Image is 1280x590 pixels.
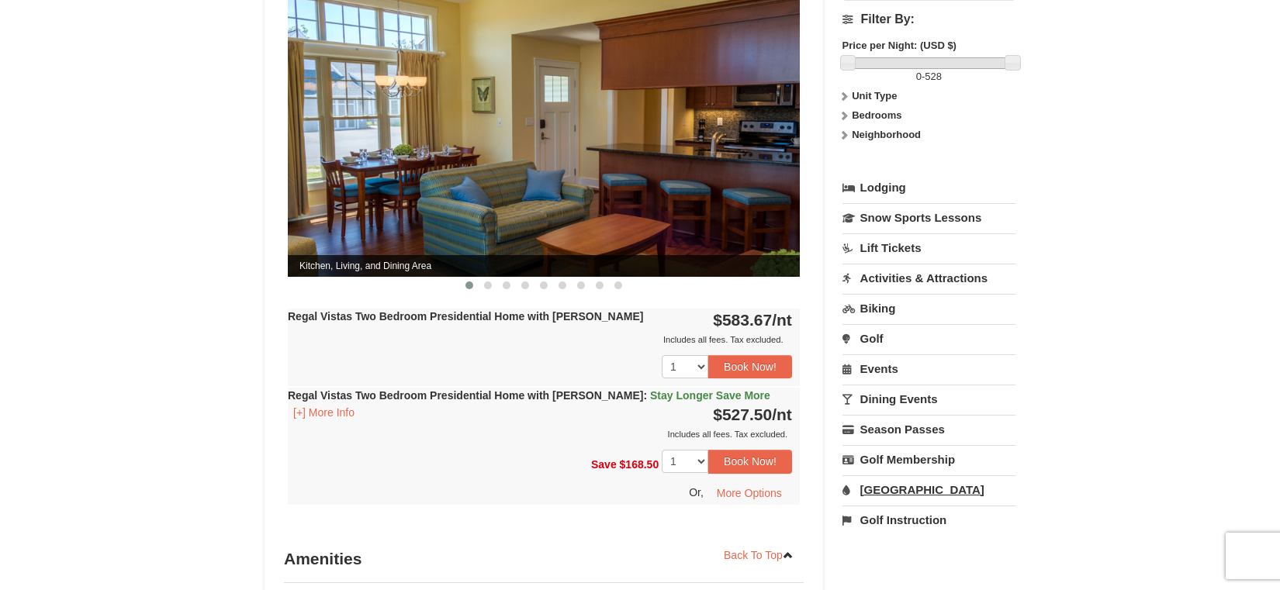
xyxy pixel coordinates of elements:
[288,426,792,442] div: Includes all fees. Tax excluded.
[288,310,643,323] strong: Regal Vistas Two Bedroom Presidential Home with [PERSON_NAME]
[288,404,360,421] button: [+] More Info
[842,385,1015,413] a: Dining Events
[852,90,897,102] strong: Unit Type
[284,543,804,574] h3: Amenities
[713,311,792,329] strong: $583.67
[842,445,1015,474] a: Golf Membership
[842,203,1015,232] a: Snow Sports Lessons
[842,40,957,51] strong: Price per Night: (USD $)
[842,264,1015,292] a: Activities & Attractions
[852,109,901,121] strong: Bedrooms
[288,389,770,402] strong: Regal Vistas Two Bedroom Presidential Home with [PERSON_NAME]
[842,233,1015,262] a: Lift Tickets
[772,405,792,423] span: /nt
[842,294,1015,323] a: Biking
[916,71,922,82] span: 0
[842,174,1015,202] a: Lodging
[288,332,792,347] div: Includes all fees. Tax excluded.
[772,311,792,329] span: /nt
[643,389,647,402] span: :
[707,481,792,505] button: More Options
[842,354,1015,383] a: Events
[650,389,770,402] span: Stay Longer Save More
[708,355,792,378] button: Book Now!
[842,475,1015,504] a: [GEOGRAPHIC_DATA]
[591,458,617,471] span: Save
[925,71,942,82] span: 528
[842,12,1015,26] h4: Filter By:
[713,405,772,423] span: $527.50
[842,69,1015,85] label: -
[842,324,1015,353] a: Golf
[714,543,804,567] a: Back To Top
[620,458,659,471] span: $168.50
[852,129,921,140] strong: Neighborhood
[689,485,704,498] span: Or,
[708,450,792,473] button: Book Now!
[842,415,1015,443] a: Season Passes
[288,255,800,277] span: Kitchen, Living, and Dining Area
[842,505,1015,534] a: Golf Instruction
